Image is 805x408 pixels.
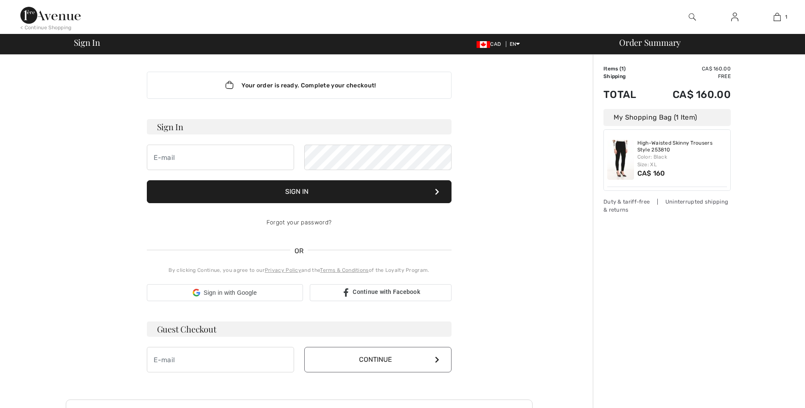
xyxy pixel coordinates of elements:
[20,24,72,31] div: < Continue Shopping
[204,288,257,297] span: Sign in with Google
[649,80,731,109] td: CA$ 160.00
[147,180,452,203] button: Sign In
[147,321,452,337] h3: Guest Checkout
[603,80,649,109] td: Total
[637,169,665,177] span: CA$ 160
[304,347,452,372] button: Continue
[290,246,308,256] span: OR
[265,267,301,273] a: Privacy Policy
[774,12,781,22] img: My Bag
[147,284,303,301] div: Sign in with Google
[477,41,490,48] img: Canadian Dollar
[320,267,368,273] a: Terms & Conditions
[603,198,731,214] div: Duty & tariff-free | Uninterrupted shipping & returns
[731,12,738,22] img: My Info
[637,140,727,153] a: High-Waisted Skinny Trousers Style 253810
[603,73,649,80] td: Shipping
[756,12,798,22] a: 1
[607,140,634,180] img: High-Waisted Skinny Trousers Style 253810
[785,13,787,21] span: 1
[353,288,420,295] span: Continue with Facebook
[649,73,731,80] td: Free
[147,145,294,170] input: E-mail
[637,153,727,168] div: Color: Black Size: XL
[603,109,731,126] div: My Shopping Bag (1 Item)
[510,41,520,47] span: EN
[724,12,745,22] a: Sign In
[603,65,649,73] td: Items ( )
[147,119,452,134] h3: Sign In
[621,66,624,72] span: 1
[20,7,81,24] img: 1ère Avenue
[147,72,452,99] div: Your order is ready. Complete your checkout!
[74,38,100,47] span: Sign In
[266,219,331,226] a: Forgot your password?
[649,65,731,73] td: CA$ 160.00
[689,12,696,22] img: search the website
[147,266,452,274] div: By clicking Continue, you agree to our and the of the Loyalty Program.
[609,38,800,47] div: Order Summary
[310,284,452,301] a: Continue with Facebook
[477,41,504,47] span: CAD
[147,347,294,372] input: E-mail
